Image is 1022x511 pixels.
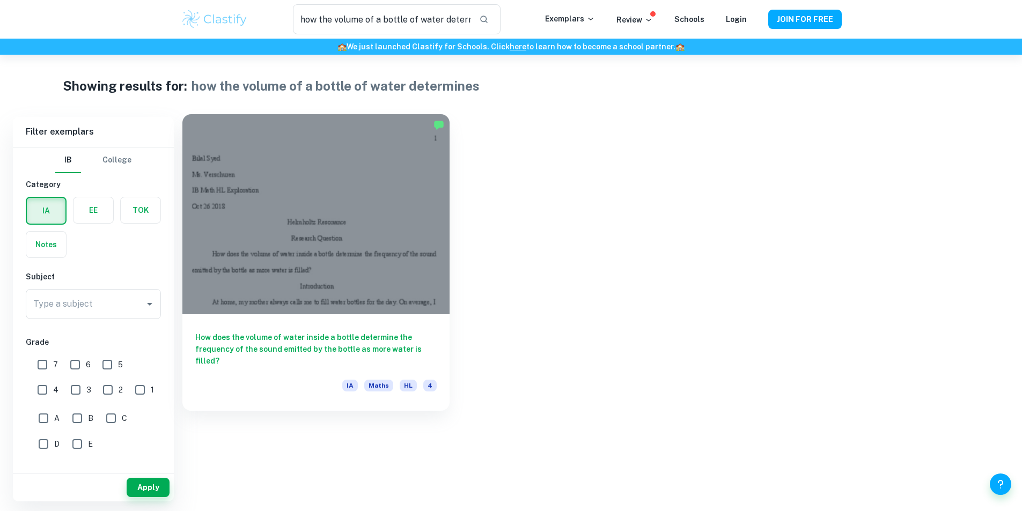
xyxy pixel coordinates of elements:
h6: Subject [26,271,161,283]
button: Notes [26,232,66,257]
h6: Filter exemplars [13,117,174,147]
span: B [88,412,93,424]
span: 3 [86,384,91,396]
button: IA [27,198,65,224]
a: here [510,42,526,51]
p: Exemplars [545,13,595,25]
span: 2 [119,384,123,396]
input: Search for any exemplars... [293,4,470,34]
button: IB [55,147,81,173]
p: Review [616,14,653,26]
img: Marked [433,120,444,130]
button: Open [142,297,157,312]
span: 5 [118,359,123,371]
span: 1 [151,384,154,396]
span: E [88,438,93,450]
h6: Grade [26,336,161,348]
img: Clastify logo [181,9,249,30]
span: D [54,438,60,450]
button: Help and Feedback [990,473,1011,495]
span: A [54,412,60,424]
span: 🏫 [337,42,347,51]
span: 4 [423,380,437,391]
button: JOIN FOR FREE [768,10,842,29]
h6: How does the volume of water inside a bottle determine the frequency of the sound emitted by the ... [195,331,437,367]
h6: Level [26,468,161,479]
a: Login [726,15,747,24]
h6: We just launched Clastify for Schools. Click to learn how to become a school partner. [2,41,1020,53]
span: Maths [364,380,393,391]
span: IA [342,380,358,391]
h1: Showing results for: [63,76,187,95]
a: How does the volume of water inside a bottle determine the frequency of the sound emitted by the ... [182,117,450,413]
h6: Category [26,179,161,190]
button: College [102,147,131,173]
span: 7 [53,359,58,371]
span: 6 [86,359,91,371]
span: 4 [53,384,58,396]
button: Apply [127,478,170,497]
span: 🏫 [675,42,685,51]
h1: how the volume of a bottle of water determines [192,76,480,95]
span: HL [400,380,417,391]
div: Filter type choice [55,147,131,173]
button: EE [73,197,113,223]
span: C [122,412,127,424]
a: Schools [674,15,704,24]
button: TOK [121,197,160,223]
